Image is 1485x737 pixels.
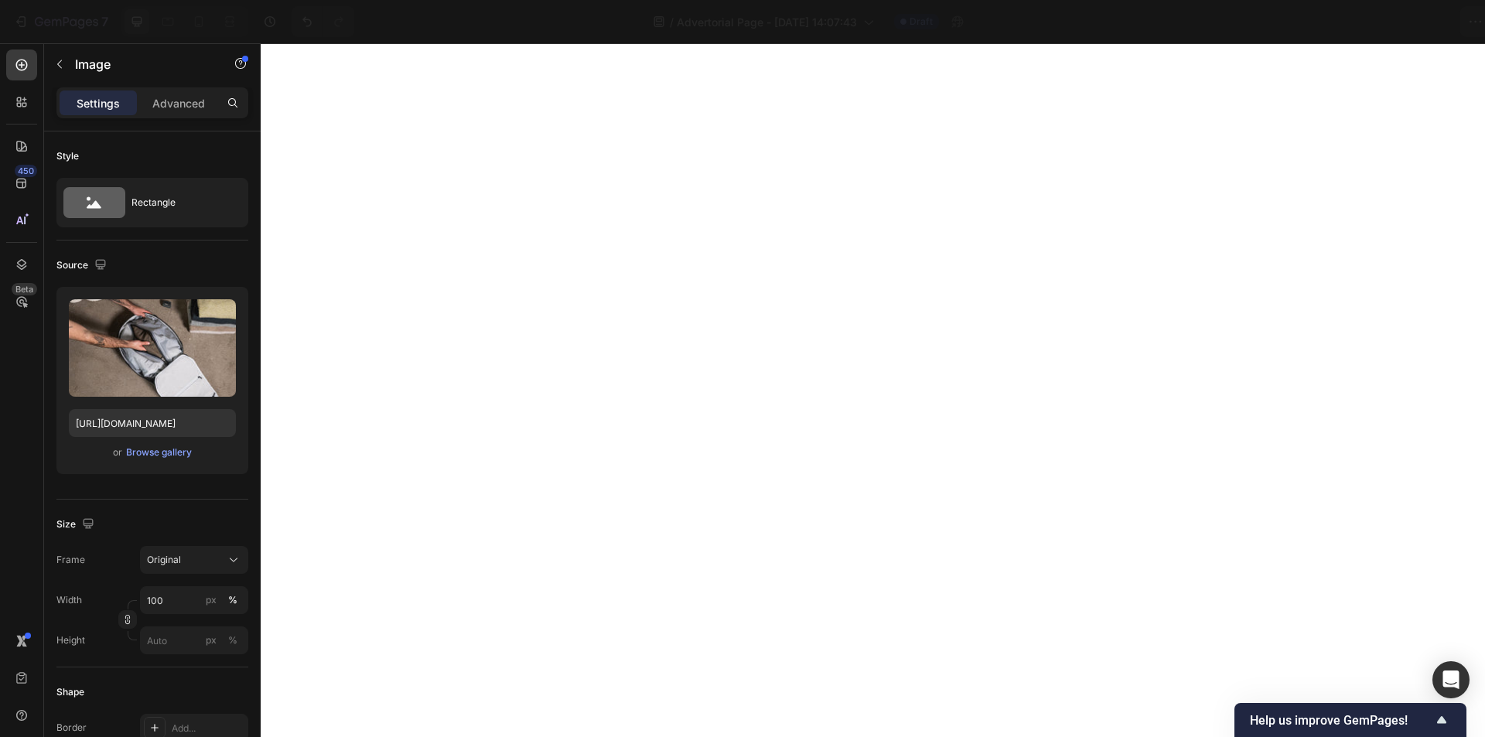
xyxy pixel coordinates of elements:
[1382,6,1447,37] button: Publish
[152,95,205,111] p: Advanced
[910,15,933,29] span: Draft
[125,445,193,460] button: Browse gallery
[140,626,248,654] input: px%
[140,586,248,614] input: px%
[1432,661,1470,698] div: Open Intercom Messenger
[206,593,217,607] div: px
[147,553,181,567] span: Original
[677,14,857,30] span: Advertorial Page - [DATE] 14:07:43
[56,255,110,276] div: Source
[140,546,248,574] button: Original
[202,631,220,650] button: %
[77,95,120,111] p: Settings
[1250,711,1451,729] button: Show survey - Help us improve GemPages!
[56,721,87,735] div: Border
[292,6,354,37] div: Undo/Redo
[56,633,85,647] label: Height
[69,409,236,437] input: https://example.com/image.jpg
[224,591,242,609] button: px
[224,631,242,650] button: px
[101,12,108,31] p: 7
[15,165,37,177] div: 450
[6,6,115,37] button: 7
[228,593,237,607] div: %
[56,553,85,567] label: Frame
[12,283,37,295] div: Beta
[1250,713,1432,728] span: Help us improve GemPages!
[56,149,79,163] div: Style
[172,722,244,735] div: Add...
[113,443,122,462] span: or
[126,445,192,459] div: Browse gallery
[1338,15,1364,29] span: Save
[56,685,84,699] div: Shape
[1325,6,1376,37] button: Save
[75,55,207,73] p: Image
[56,514,97,535] div: Size
[1395,14,1434,30] div: Publish
[69,299,236,397] img: preview-image
[670,14,674,30] span: /
[131,185,226,220] div: Rectangle
[56,593,82,607] label: Width
[261,43,1485,684] iframe: Design area
[202,591,220,609] button: %
[228,633,237,647] div: %
[206,633,217,647] div: px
